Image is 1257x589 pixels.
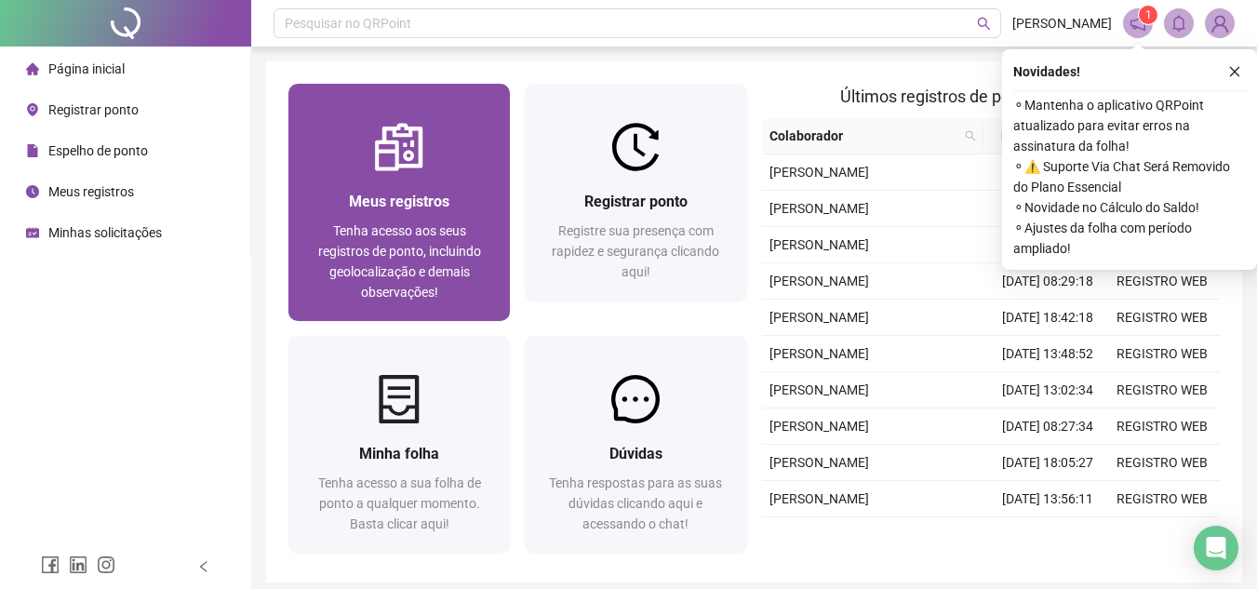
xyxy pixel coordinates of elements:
[991,191,1105,227] td: [DATE] 13:50:06
[288,336,510,553] a: Minha folhaTenha acesso a sua folha de ponto a qualquer momento. Basta clicar aqui!
[769,419,869,434] span: [PERSON_NAME]
[359,445,439,462] span: Minha folha
[983,118,1094,154] th: Data/Hora
[1013,218,1246,259] span: ⚬ Ajustes da folha com período ampliado!
[1013,156,1246,197] span: ⚬ ⚠️ Suporte Via Chat Será Removido do Plano Essencial
[991,227,1105,263] td: [DATE] 13:07:07
[840,87,1141,106] span: Últimos registros de ponto sincronizados
[991,336,1105,372] td: [DATE] 13:48:52
[991,372,1105,408] td: [DATE] 13:02:34
[525,336,746,553] a: DúvidasTenha respostas para as suas dúvidas clicando aqui e acessando o chat!
[991,481,1105,517] td: [DATE] 13:56:11
[584,193,688,210] span: Registrar ponto
[769,237,869,252] span: [PERSON_NAME]
[552,223,719,279] span: Registre sua presença com rapidez e segurança clicando aqui!
[1105,336,1220,372] td: REGISTRO WEB
[769,165,869,180] span: [PERSON_NAME]
[961,122,980,150] span: search
[769,310,869,325] span: [PERSON_NAME]
[48,61,125,76] span: Página inicial
[26,226,39,239] span: schedule
[1012,13,1112,33] span: [PERSON_NAME]
[549,475,722,531] span: Tenha respostas para as suas dúvidas clicando aqui e acessando o chat!
[1013,95,1246,156] span: ⚬ Mantenha o aplicativo QRPoint atualizado para evitar erros na assinatura da folha!
[991,126,1072,146] span: Data/Hora
[769,274,869,288] span: [PERSON_NAME]
[991,154,1105,191] td: [DATE] 18:01:34
[288,84,510,321] a: Meus registrosTenha acesso aos seus registros de ponto, incluindo geolocalização e demais observa...
[1013,197,1246,218] span: ⚬ Novidade no Cálculo do Saldo!
[97,556,115,574] span: instagram
[26,185,39,198] span: clock-circle
[1194,526,1238,570] div: Open Intercom Messenger
[1105,408,1220,445] td: REGISTRO WEB
[48,143,148,158] span: Espelho de ponto
[69,556,87,574] span: linkedin
[769,126,958,146] span: Colaborador
[349,193,449,210] span: Meus registros
[1105,517,1220,554] td: REGISTRO WEB
[769,455,869,470] span: [PERSON_NAME]
[318,223,481,300] span: Tenha acesso aos seus registros de ponto, incluindo geolocalização e demais observações!
[1206,9,1234,37] img: 88752
[1228,65,1241,78] span: close
[991,300,1105,336] td: [DATE] 18:42:18
[1105,263,1220,300] td: REGISTRO WEB
[977,17,991,31] span: search
[48,225,162,240] span: Minhas solicitações
[1170,15,1187,32] span: bell
[609,445,662,462] span: Dúvidas
[769,382,869,397] span: [PERSON_NAME]
[769,346,869,361] span: [PERSON_NAME]
[1105,445,1220,481] td: REGISTRO WEB
[1105,481,1220,517] td: REGISTRO WEB
[48,102,139,117] span: Registrar ponto
[1105,372,1220,408] td: REGISTRO WEB
[991,445,1105,481] td: [DATE] 18:05:27
[769,491,869,506] span: [PERSON_NAME]
[991,517,1105,554] td: [DATE] 13:03:03
[1139,6,1157,24] sup: 1
[318,475,481,531] span: Tenha acesso a sua folha de ponto a qualquer momento. Basta clicar aqui!
[1013,61,1080,82] span: Novidades !
[525,84,746,301] a: Registrar pontoRegistre sua presença com rapidez e segurança clicando aqui!
[991,408,1105,445] td: [DATE] 08:27:34
[48,184,134,199] span: Meus registros
[41,556,60,574] span: facebook
[965,130,976,141] span: search
[1130,15,1146,32] span: notification
[991,263,1105,300] td: [DATE] 08:29:18
[26,103,39,116] span: environment
[26,62,39,75] span: home
[1105,300,1220,336] td: REGISTRO WEB
[197,560,210,573] span: left
[26,144,39,157] span: file
[769,201,869,216] span: [PERSON_NAME]
[1145,8,1152,21] span: 1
